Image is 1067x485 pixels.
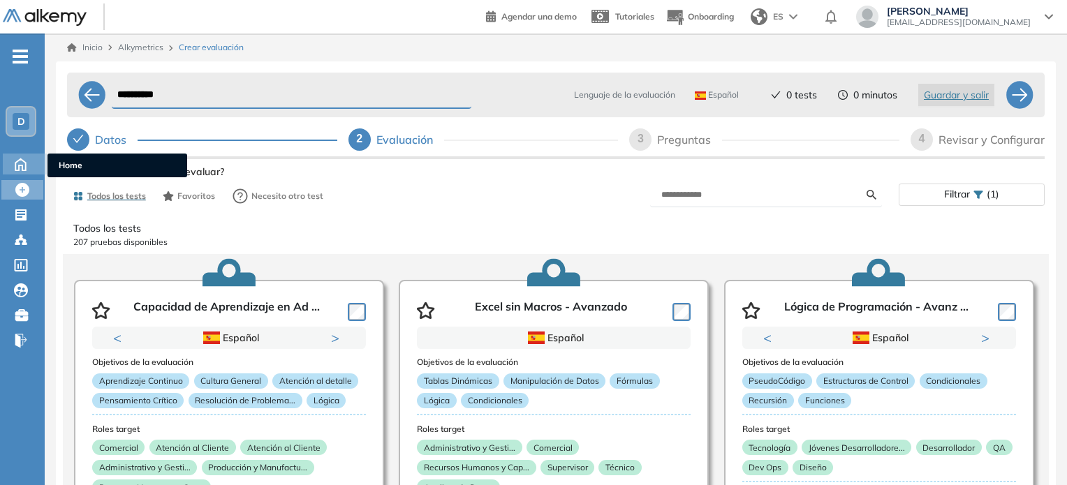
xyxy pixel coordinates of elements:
[981,331,995,345] button: Next
[475,300,627,321] p: Excel sin Macros - Avanzado
[133,300,320,321] p: Capacidad de Aprendizaje en Ad ...
[73,133,84,144] span: check
[466,330,642,345] div: Español
[73,221,1038,236] p: Todos los tests
[87,190,146,202] span: Todos los tests
[528,331,545,344] img: ESP
[235,349,246,351] button: 2
[853,88,897,103] span: 0 minutos
[486,7,577,24] a: Agendar una demo
[816,373,915,389] p: Estructuras de Control
[3,9,87,27] img: Logo
[417,393,456,408] p: Lógica
[862,349,879,351] button: 1
[887,17,1031,28] span: [EMAIL_ADDRESS][DOMAIN_NAME]
[92,357,366,367] h3: Objetivos de la evaluación
[157,184,221,208] button: Favoritos
[59,159,176,172] span: Home
[771,90,781,100] span: check
[792,330,967,345] div: Español
[92,440,145,455] p: Comercial
[786,88,817,103] span: 0 tests
[307,393,346,408] p: Lógica
[629,128,899,151] div: 3Preguntas
[179,41,244,54] span: Crear evaluación
[885,349,896,351] button: 2
[789,14,797,20] img: arrow
[784,300,969,321] p: Lógica de Programación - Avanz ...
[113,331,127,345] button: Previous
[348,128,619,151] div: 2Evaluación
[376,128,444,151] div: Evaluación
[540,460,594,475] p: Supervisor
[212,349,229,351] button: 1
[92,460,197,475] p: Administrativo y Gesti...
[142,330,317,345] div: Español
[13,55,28,58] i: -
[194,373,268,389] p: Cultura General
[527,440,579,455] p: Comercial
[742,440,797,455] p: Tecnología
[695,89,739,100] span: Español
[916,440,982,455] p: Desarrollador
[688,11,734,22] span: Onboarding
[610,373,659,389] p: Fórmulas
[615,11,654,22] span: Tutoriales
[501,11,577,22] span: Agendar una demo
[853,331,869,344] img: ESP
[95,128,138,151] div: Datos
[638,133,644,144] span: 3
[742,357,1016,367] h3: Objetivos de la evaluación
[987,184,999,204] span: (1)
[67,128,337,151] div: Datos
[118,42,163,52] span: Alkymetrics
[503,373,605,389] p: Manipulación de Datos
[73,236,1038,248] p: 207 pruebas disponibles
[695,91,706,100] img: ESP
[798,393,851,408] p: Funciones
[149,440,236,455] p: Atención al Cliente
[742,460,788,475] p: Dev Ops
[177,190,215,202] span: Favoritos
[92,373,189,389] p: Aprendizaje Continuo
[67,41,103,54] a: Inicio
[417,424,691,434] h3: Roles target
[240,440,327,455] p: Atención al Cliente
[838,90,848,100] span: clock-circle
[939,128,1045,151] div: Revisar y Configurar
[887,6,1031,17] span: [PERSON_NAME]
[924,87,989,103] span: Guardar y salir
[751,8,767,25] img: world
[417,357,691,367] h3: Objetivos de la evaluación
[203,331,220,344] img: ESP
[944,184,970,204] span: Filtrar
[92,424,366,434] h3: Roles target
[742,373,812,389] p: PseudoCódigo
[763,331,777,345] button: Previous
[574,89,675,101] span: Lenguaje de la evaluación
[17,116,25,127] span: D
[417,460,536,475] p: Recursos Humanos y Cap...
[986,440,1012,455] p: QA
[67,184,152,208] button: Todos los tests
[202,460,314,475] p: Producción y Manufactu...
[272,373,358,389] p: Atención al detalle
[919,133,925,144] span: 4
[356,133,362,144] span: 2
[773,10,783,23] span: ES
[598,460,641,475] p: Técnico
[742,393,794,408] p: Recursión
[417,440,522,455] p: Administrativo y Gesti...
[793,460,833,475] p: Diseño
[742,424,1016,434] h3: Roles target
[665,2,734,32] button: Onboarding
[657,128,722,151] div: Preguntas
[918,84,994,106] button: Guardar y salir
[461,393,529,408] p: Condicionales
[92,393,184,408] p: Pensamiento Crítico
[417,373,499,389] p: Tablas Dinámicas
[226,182,330,210] button: Necesito otro test
[911,128,1045,151] div: 4Revisar y Configurar
[189,393,302,408] p: Resolución de Problema...
[331,331,345,345] button: Next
